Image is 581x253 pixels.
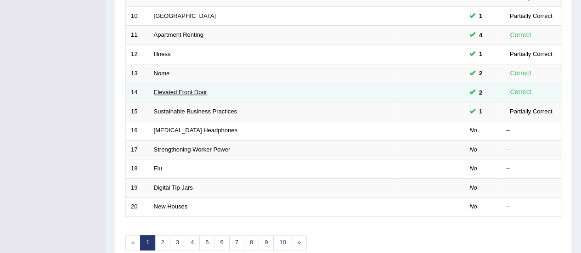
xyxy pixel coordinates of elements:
[126,140,149,159] td: 17
[506,49,556,59] div: Partially Correct
[475,68,486,78] span: You can still take this question
[154,89,207,96] a: Elevated Front Door
[475,11,486,21] span: You can still take this question
[506,30,535,40] div: Correct
[199,235,214,250] a: 5
[475,88,486,97] span: You can still take this question
[244,235,259,250] a: 8
[154,165,162,172] a: Flu
[170,235,185,250] a: 3
[469,184,477,191] em: No
[154,127,237,134] a: [MEDICAL_DATA] Headphones
[154,70,170,77] a: Nome
[506,107,556,116] div: Partially Correct
[475,107,486,116] span: You can still take this question
[506,146,556,154] div: –
[475,49,486,59] span: You can still take this question
[469,146,477,153] em: No
[469,127,477,134] em: No
[126,197,149,217] td: 20
[154,12,216,19] a: [GEOGRAPHIC_DATA]
[125,235,141,250] span: «
[506,126,556,135] div: –
[506,164,556,173] div: –
[126,45,149,64] td: 12
[154,51,171,57] a: Illness
[154,146,231,153] a: Strengthening Worker Power
[229,235,244,250] a: 7
[126,26,149,45] td: 11
[185,235,200,250] a: 4
[154,203,188,210] a: New Houses
[154,184,193,191] a: Digital Tip Jars
[214,235,229,250] a: 6
[126,6,149,26] td: 10
[469,203,477,210] em: No
[126,178,149,197] td: 19
[506,184,556,192] div: –
[506,202,556,211] div: –
[155,235,170,250] a: 2
[126,102,149,121] td: 15
[475,30,486,40] span: You can still take this question
[154,108,237,115] a: Sustainable Business Practices
[140,235,155,250] a: 1
[154,31,203,38] a: Apartment Renting
[506,68,535,79] div: Correct
[126,64,149,83] td: 13
[506,11,556,21] div: Partially Correct
[506,87,535,97] div: Correct
[126,159,149,179] td: 18
[292,235,307,250] a: »
[259,235,274,250] a: 9
[126,121,149,141] td: 16
[469,165,477,172] em: No
[126,83,149,102] td: 14
[273,235,292,250] a: 10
